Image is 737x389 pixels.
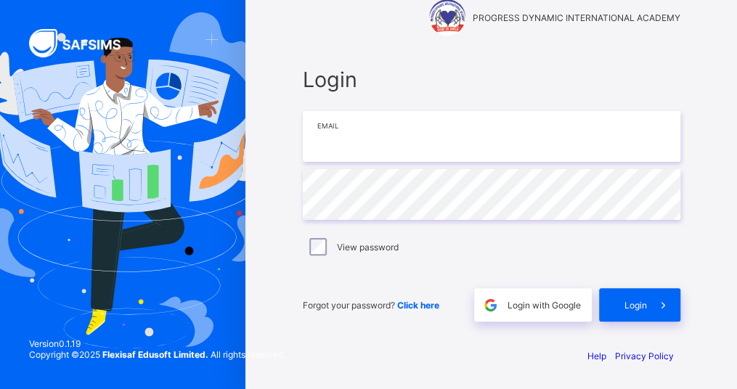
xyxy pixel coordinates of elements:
a: Click here [397,300,439,311]
a: Privacy Policy [615,351,674,361]
span: PROGRESS DYNAMIC INTERNATIONAL ACADEMY [473,12,680,23]
a: Help [587,351,606,361]
img: SAFSIMS Logo [29,29,138,57]
label: View password [337,242,399,253]
img: google.396cfc9801f0270233282035f929180a.svg [482,297,499,314]
span: Login [303,67,680,92]
span: Copyright © 2025 All rights reserved. [29,349,285,360]
strong: Flexisaf Edusoft Limited. [102,349,208,360]
span: Login with Google [508,300,581,311]
span: Login [624,300,647,311]
span: Version 0.1.19 [29,338,285,349]
span: Forgot your password? [303,300,439,311]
